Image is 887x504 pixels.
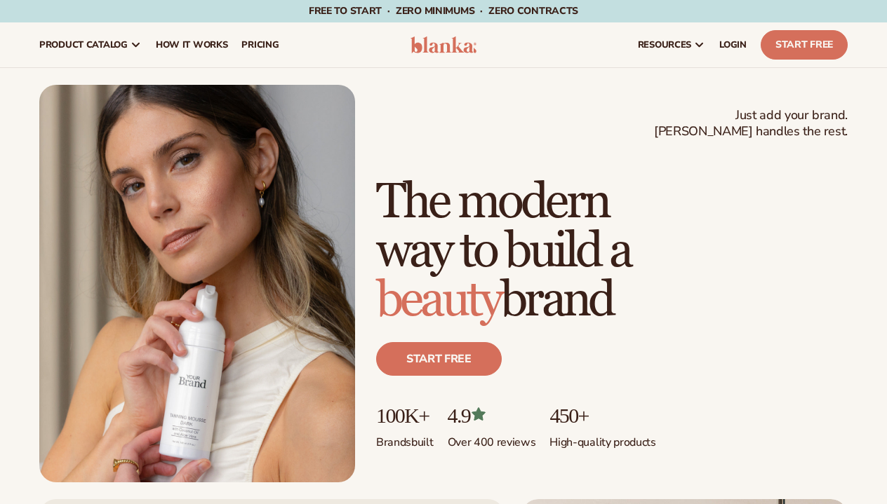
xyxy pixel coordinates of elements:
a: LOGIN [712,22,754,67]
a: Start Free [761,30,848,60]
span: product catalog [39,39,128,50]
a: How It Works [149,22,235,67]
span: Just add your brand. [PERSON_NAME] handles the rest. [654,107,848,140]
span: beauty [376,271,500,330]
span: How It Works [156,39,228,50]
img: Female holding tanning mousse. [39,85,355,482]
p: 100K+ [376,404,434,427]
p: Over 400 reviews [448,427,536,450]
span: resources [638,39,691,50]
span: pricing [241,39,279,50]
span: Free to start · ZERO minimums · ZERO contracts [309,4,578,18]
a: product catalog [32,22,149,67]
p: Brands built [376,427,434,450]
a: Start free [376,342,502,376]
img: logo [411,36,476,53]
a: pricing [234,22,286,67]
p: High-quality products [549,427,655,450]
p: 450+ [549,404,655,427]
p: 4.9 [448,404,536,427]
span: LOGIN [719,39,747,50]
h1: The modern way to build a brand [376,178,848,325]
a: resources [631,22,712,67]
